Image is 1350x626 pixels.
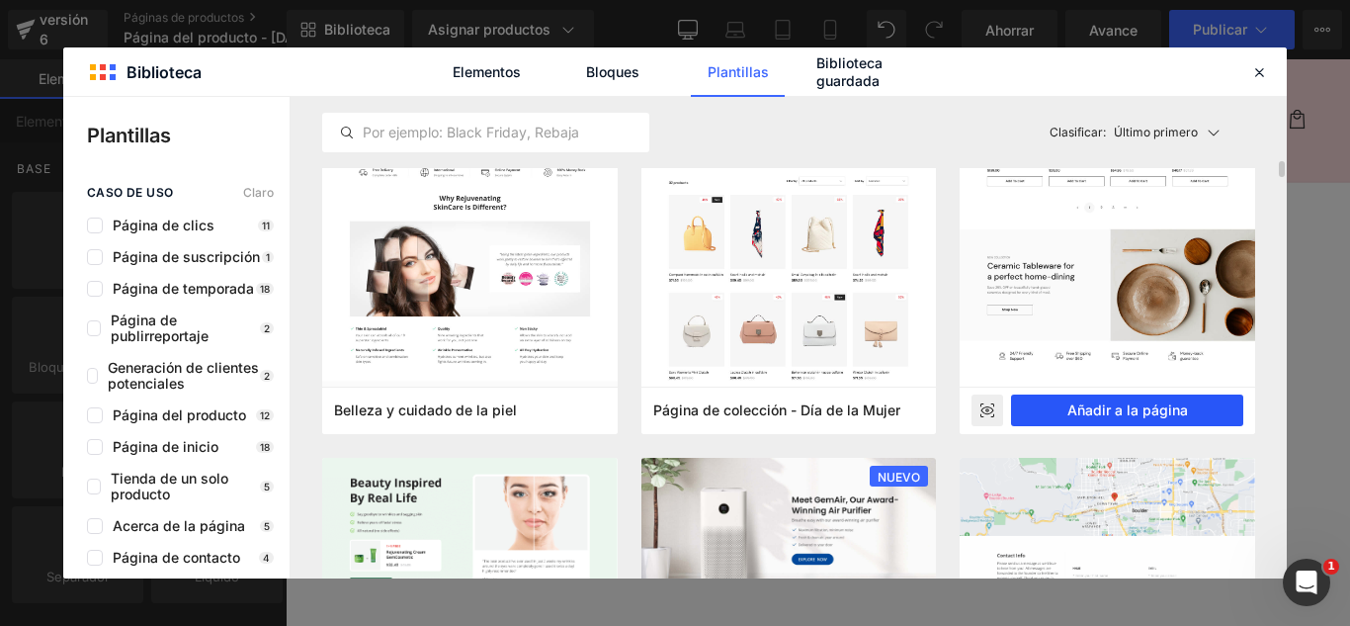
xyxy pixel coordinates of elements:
a: Catálogo [98,45,187,87]
font: 1 [1327,560,1335,573]
font: Belleza y cuidado de la piel [334,402,517,418]
font: S/. 165.00 [814,243,891,262]
font: Página de colección - Día de la Mujer [653,402,900,418]
font: REMACHE [842,206,942,233]
font: Último primero [1114,125,1198,139]
span: Belleza y cuidado de la piel [334,402,517,419]
font: Página de suscripción [113,248,260,265]
img: Exclusiva Perú [495,8,693,127]
font: 2 [264,322,270,334]
font: Página de temporada [113,280,254,297]
font: 12 [260,409,270,421]
font: Elementos [453,63,521,80]
font: 18 [260,283,270,295]
button: Clasificar:Último primero [1042,113,1256,152]
font: Página de clics [113,217,214,233]
font: 18 [260,441,270,453]
font: Catálogo [110,57,175,75]
button: Añadir a la página [1011,395,1243,426]
font: Biblioteca guardada [816,54,883,89]
font: Plantillas [87,124,171,147]
input: Por ejemplo: Black Friday, Rebajas,... [323,121,648,144]
font: Página del producto [113,406,246,423]
font: Página de inicio [113,438,218,455]
font: Generación de clientes potenciales [108,359,259,392]
font: 11 [262,220,270,231]
font: Añadir a la página [1067,402,1188,418]
span: Página de colección - Día de la Mujer [653,402,900,419]
a: REMACHE [842,208,942,231]
font: 5 [264,520,270,532]
img: REMACHE [136,198,471,533]
font: Clasificar: [1050,125,1106,139]
font: Contacto [198,57,262,75]
font: Página de contacto [113,549,240,566]
iframe: Chat en vivo de Intercom [1283,559,1330,606]
a: Inicio [38,45,98,87]
font: Acerca de la página [113,517,245,534]
button: Añadir a la cesta [792,453,993,501]
font: Título [613,298,653,316]
font: Página de publirreportaje [111,312,209,344]
font: Bloques [586,63,639,80]
font: caso de uso [87,185,173,200]
div: Avance [971,395,1003,426]
summary: Búsqueda [1028,45,1071,89]
a: Contacto [186,45,274,87]
font: Título predeterminado [633,334,802,353]
font: Claro [243,185,274,200]
font: NUEVO [878,470,920,485]
font: 5 [264,481,270,492]
font: Inicio [49,57,86,75]
font: 2 [264,370,270,382]
font: 4 [263,552,270,564]
font: Cantidad [856,380,929,399]
font: Añadir a la cesta [821,467,964,487]
font: S/. 99.00 [901,243,969,262]
font: Tienda de un solo producto [111,470,228,502]
font: 1 [266,251,270,263]
font: Plantillas [708,63,769,80]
